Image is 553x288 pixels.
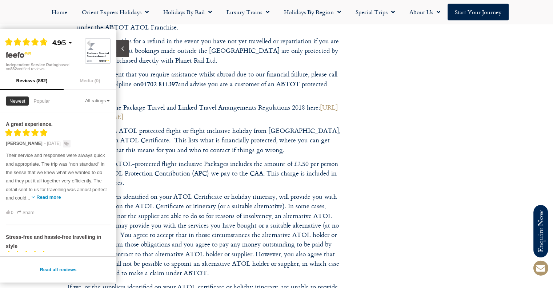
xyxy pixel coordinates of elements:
p: We, or the suppliers identified on your ATOL Certificate or holiday itinerary, will provide you w... [68,192,340,278]
p: The price of our ATOL-protected flight inclusive Packages includes the amount of £2.50 per person... [68,159,340,188]
p: ABTOT cover provides for a refund in the event you have not yet travelled or repatriation if you ... [68,36,340,65]
a: Home [44,4,75,20]
a: Luxury Trains [219,4,277,20]
p: When you buy an ATOL protected flight or flight inclusive holiday from [GEOGRAPHIC_DATA], you wil... [68,126,340,155]
a: Special Trips [348,4,402,20]
strong: 01702 811397 [140,79,178,88]
a: Holidays by Rail [156,4,219,20]
a: About Us [402,4,448,20]
p: You can access The Package Travel and Linked Travel Arrangements Regulations 2018 here: [68,103,340,122]
p: In the unlikely event that you require assistance whilst abroad due to our financial failure, ple... [68,70,340,99]
a: Start your Journey [448,4,509,20]
a: Orient Express Holidays [75,4,156,20]
a: Holidays by Region [277,4,348,20]
nav: Menu [4,4,549,20]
